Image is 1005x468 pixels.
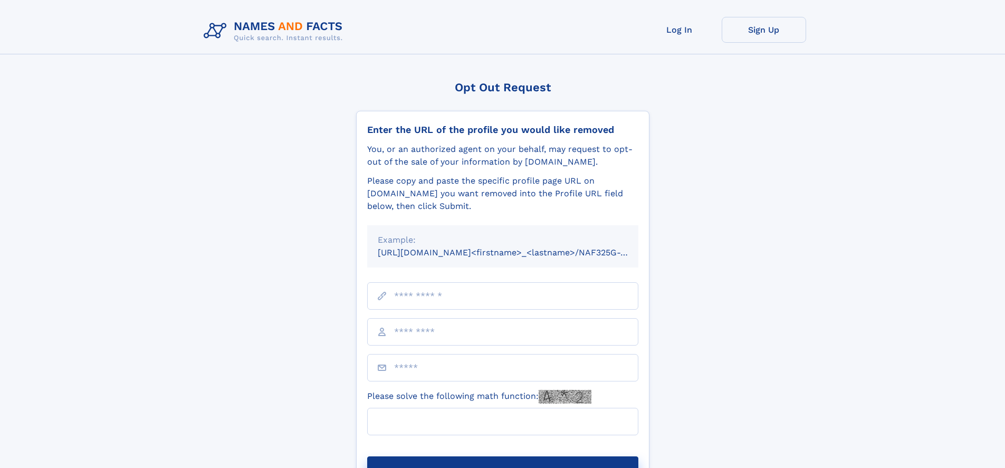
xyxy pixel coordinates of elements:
[722,17,806,43] a: Sign Up
[637,17,722,43] a: Log In
[367,175,638,213] div: Please copy and paste the specific profile page URL on [DOMAIN_NAME] you want removed into the Pr...
[367,124,638,136] div: Enter the URL of the profile you would like removed
[356,81,649,94] div: Opt Out Request
[378,234,628,246] div: Example:
[367,143,638,168] div: You, or an authorized agent on your behalf, may request to opt-out of the sale of your informatio...
[367,390,591,404] label: Please solve the following math function:
[199,17,351,45] img: Logo Names and Facts
[378,247,658,257] small: [URL][DOMAIN_NAME]<firstname>_<lastname>/NAF325G-xxxxxxxx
